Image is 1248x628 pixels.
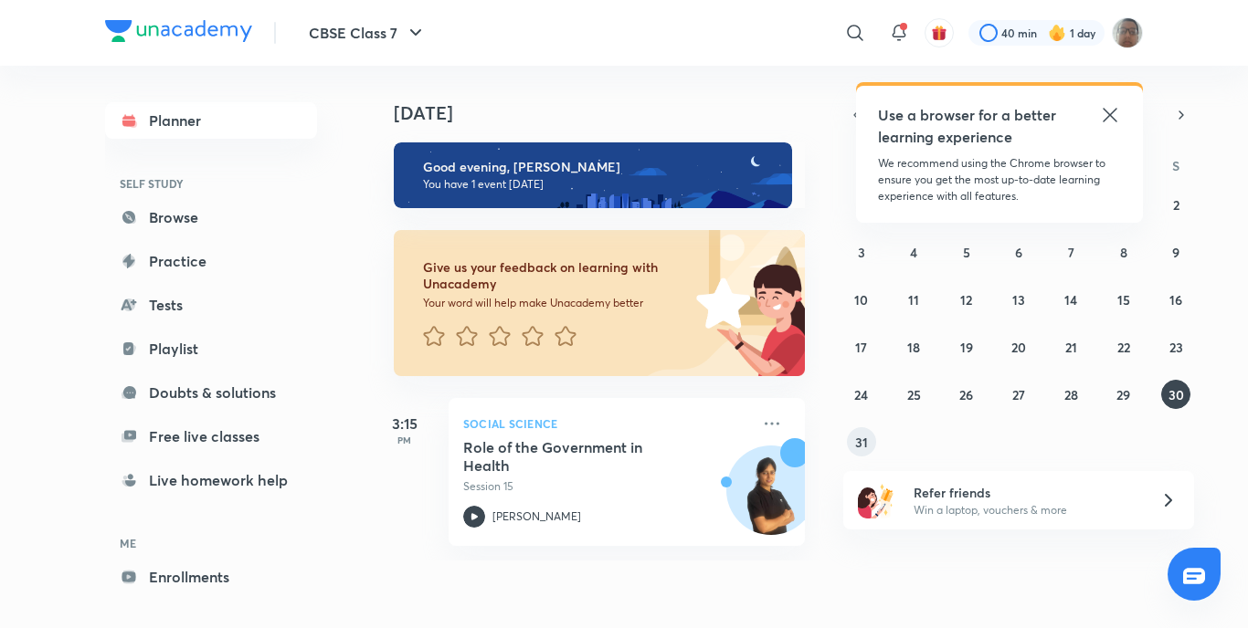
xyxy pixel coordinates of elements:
abbr: August 24, 2025 [854,386,868,403]
button: August 10, 2025 [847,285,876,314]
abbr: August 28, 2025 [1064,386,1078,403]
a: Live homework help [105,462,317,498]
abbr: August 4, 2025 [910,244,917,261]
abbr: August 5, 2025 [963,244,970,261]
a: Enrollments [105,559,317,595]
button: August 19, 2025 [952,332,981,361]
button: August 7, 2025 [1056,237,1085,267]
button: August 28, 2025 [1056,380,1085,409]
abbr: August 3, 2025 [858,244,865,261]
abbr: August 26, 2025 [959,386,973,403]
a: Free live classes [105,418,317,455]
h5: Use a browser for a better learning experience [878,104,1060,148]
button: avatar [925,18,954,47]
button: August 29, 2025 [1109,380,1138,409]
img: streak [1048,24,1066,42]
abbr: August 14, 2025 [1064,291,1077,309]
p: You have 1 event [DATE] [423,177,776,192]
a: Doubts & solutions [105,374,317,411]
p: Your word will help make Unacademy better [423,296,690,310]
abbr: August 21, 2025 [1065,339,1077,356]
abbr: August 31, 2025 [855,434,868,451]
button: August 6, 2025 [1004,237,1033,267]
abbr: August 17, 2025 [855,339,867,356]
img: Company Logo [105,20,252,42]
abbr: August 15, 2025 [1117,291,1130,309]
abbr: August 2, 2025 [1173,196,1179,214]
button: August 12, 2025 [952,285,981,314]
button: August 24, 2025 [847,380,876,409]
button: August 4, 2025 [899,237,928,267]
p: Social Science [463,413,750,434]
button: August 9, 2025 [1161,237,1190,267]
img: feedback_image [634,230,805,376]
button: August 31, 2025 [847,427,876,456]
button: August 16, 2025 [1161,285,1190,314]
button: August 11, 2025 [899,285,928,314]
button: August 8, 2025 [1109,237,1138,267]
abbr: August 12, 2025 [960,291,972,309]
button: August 2, 2025 [1161,190,1190,219]
p: Session 15 [463,478,750,495]
a: Browse [105,199,317,235]
img: avatar [931,25,947,41]
h6: SELF STUDY [105,168,317,199]
img: referral [858,482,894,518]
button: August 23, 2025 [1161,332,1190,361]
button: August 25, 2025 [899,380,928,409]
a: Company Logo [105,20,252,47]
p: Win a laptop, vouchers & more [914,502,1138,518]
button: August 26, 2025 [952,380,981,409]
h5: 3:15 [368,413,441,434]
abbr: August 11, 2025 [908,291,919,309]
abbr: August 20, 2025 [1011,339,1026,356]
a: Playlist [105,330,317,367]
img: evening [394,142,792,208]
button: August 13, 2025 [1004,285,1033,314]
button: August 30, 2025 [1161,380,1190,409]
h6: ME [105,528,317,559]
h4: [DATE] [394,102,823,124]
abbr: August 23, 2025 [1169,339,1183,356]
button: August 21, 2025 [1056,332,1085,361]
h5: Role of the Government in Health [463,438,691,475]
button: August 20, 2025 [1004,332,1033,361]
a: Planner [105,102,317,139]
button: August 17, 2025 [847,332,876,361]
button: CBSE Class 7 [298,15,438,51]
abbr: August 29, 2025 [1116,386,1130,403]
h6: Give us your feedback on learning with Unacademy [423,259,690,292]
a: Practice [105,243,317,279]
abbr: Saturday [1172,157,1179,174]
abbr: August 16, 2025 [1169,291,1182,309]
p: We recommend using the Chrome browser to ensure you get the most up-to-date learning experience w... [878,155,1121,204]
abbr: August 13, 2025 [1012,291,1025,309]
img: Vinayak Mishra [1112,17,1143,48]
h6: Refer friends [914,483,1138,502]
abbr: August 30, 2025 [1169,386,1184,403]
button: August 5, 2025 [952,237,981,267]
abbr: August 22, 2025 [1117,339,1130,356]
abbr: August 10, 2025 [854,291,868,309]
abbr: August 8, 2025 [1120,244,1127,261]
button: August 3, 2025 [847,237,876,267]
button: August 15, 2025 [1109,285,1138,314]
button: August 18, 2025 [899,332,928,361]
abbr: August 27, 2025 [1012,386,1025,403]
button: August 14, 2025 [1056,285,1085,314]
abbr: August 6, 2025 [1015,244,1022,261]
abbr: August 7, 2025 [1068,244,1074,261]
h6: Good evening, [PERSON_NAME] [423,159,776,175]
button: August 27, 2025 [1004,380,1033,409]
abbr: August 19, 2025 [960,339,973,356]
img: Avatar [727,455,815,543]
p: [PERSON_NAME] [492,508,581,525]
abbr: August 18, 2025 [907,339,920,356]
button: August 22, 2025 [1109,332,1138,361]
p: PM [368,434,441,445]
abbr: August 25, 2025 [907,386,921,403]
a: Tests [105,287,317,323]
abbr: August 9, 2025 [1172,244,1179,261]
